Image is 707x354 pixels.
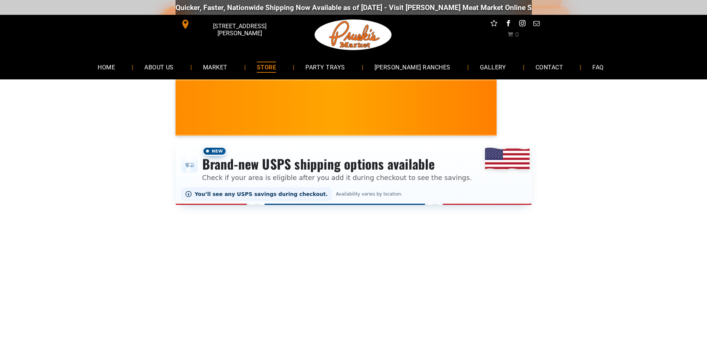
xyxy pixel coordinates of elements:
a: [PERSON_NAME] RANCHES [363,57,462,77]
a: PARTY TRAYS [294,57,356,77]
span: Availability varies by location. [334,191,404,197]
span: New [202,147,227,156]
div: Shipping options announcement [176,142,532,205]
span: You’ll see any USPS savings during checkout. [195,191,328,197]
a: [STREET_ADDRESS][PERSON_NAME] [176,19,289,30]
a: MARKET [192,57,239,77]
a: HOME [86,57,126,77]
a: FAQ [581,57,615,77]
a: STORE [246,57,287,77]
h3: Brand-new USPS shipping options available [202,156,472,172]
a: instagram [517,19,527,30]
a: Social network [489,19,499,30]
a: facebook [503,19,513,30]
a: GALLERY [469,57,517,77]
a: CONTACT [524,57,574,77]
span: 0 [515,31,519,38]
p: Check if your area is eligible after you add it during checkout to see the savings. [202,173,472,183]
span: [PERSON_NAME] MARKET [481,113,627,125]
a: email [531,19,541,30]
div: Quicker, Faster, Nationwide Shipping Now Available as of [DATE] - Visit [PERSON_NAME] Meat Market... [164,3,614,12]
a: ABOUT US [133,57,185,77]
img: Pruski-s+Market+HQ+Logo2-1920w.png [313,15,393,55]
span: [STREET_ADDRESS][PERSON_NAME] [192,19,287,40]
